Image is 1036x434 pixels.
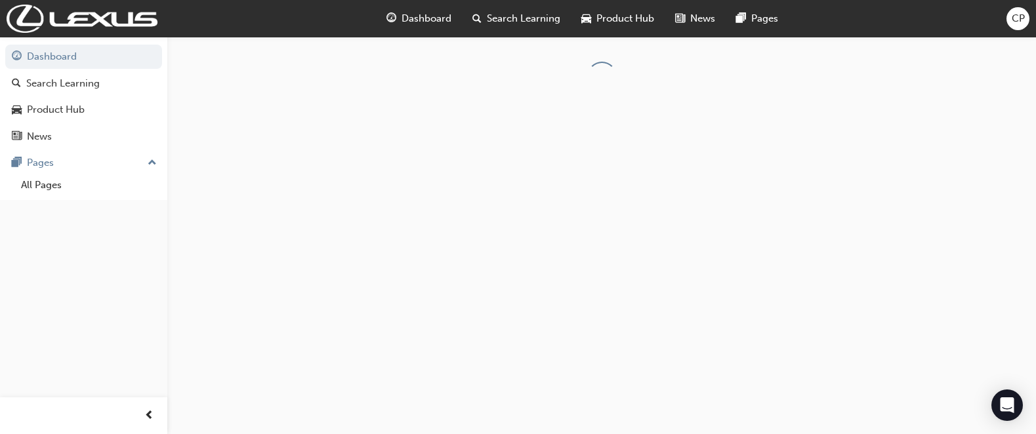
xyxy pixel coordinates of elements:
[5,98,162,122] a: Product Hub
[12,104,22,116] span: car-icon
[571,5,665,32] a: car-iconProduct Hub
[726,5,789,32] a: pages-iconPages
[596,11,654,26] span: Product Hub
[12,131,22,143] span: news-icon
[7,5,157,33] img: Trak
[5,42,162,151] button: DashboardSearch LearningProduct HubNews
[5,45,162,69] a: Dashboard
[376,5,462,32] a: guage-iconDashboard
[1006,7,1029,30] button: CP
[12,51,22,63] span: guage-icon
[386,10,396,27] span: guage-icon
[144,408,154,424] span: prev-icon
[751,11,778,26] span: Pages
[27,129,52,144] div: News
[1012,11,1025,26] span: CP
[12,157,22,169] span: pages-icon
[487,11,560,26] span: Search Learning
[26,76,100,91] div: Search Learning
[148,155,157,172] span: up-icon
[5,125,162,149] a: News
[462,5,571,32] a: search-iconSearch Learning
[5,71,162,96] a: Search Learning
[5,151,162,175] button: Pages
[402,11,451,26] span: Dashboard
[12,78,21,90] span: search-icon
[665,5,726,32] a: news-iconNews
[472,10,482,27] span: search-icon
[16,175,162,195] a: All Pages
[991,389,1023,421] div: Open Intercom Messenger
[27,102,85,117] div: Product Hub
[581,10,591,27] span: car-icon
[675,10,685,27] span: news-icon
[736,10,746,27] span: pages-icon
[690,11,715,26] span: News
[27,155,54,170] div: Pages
